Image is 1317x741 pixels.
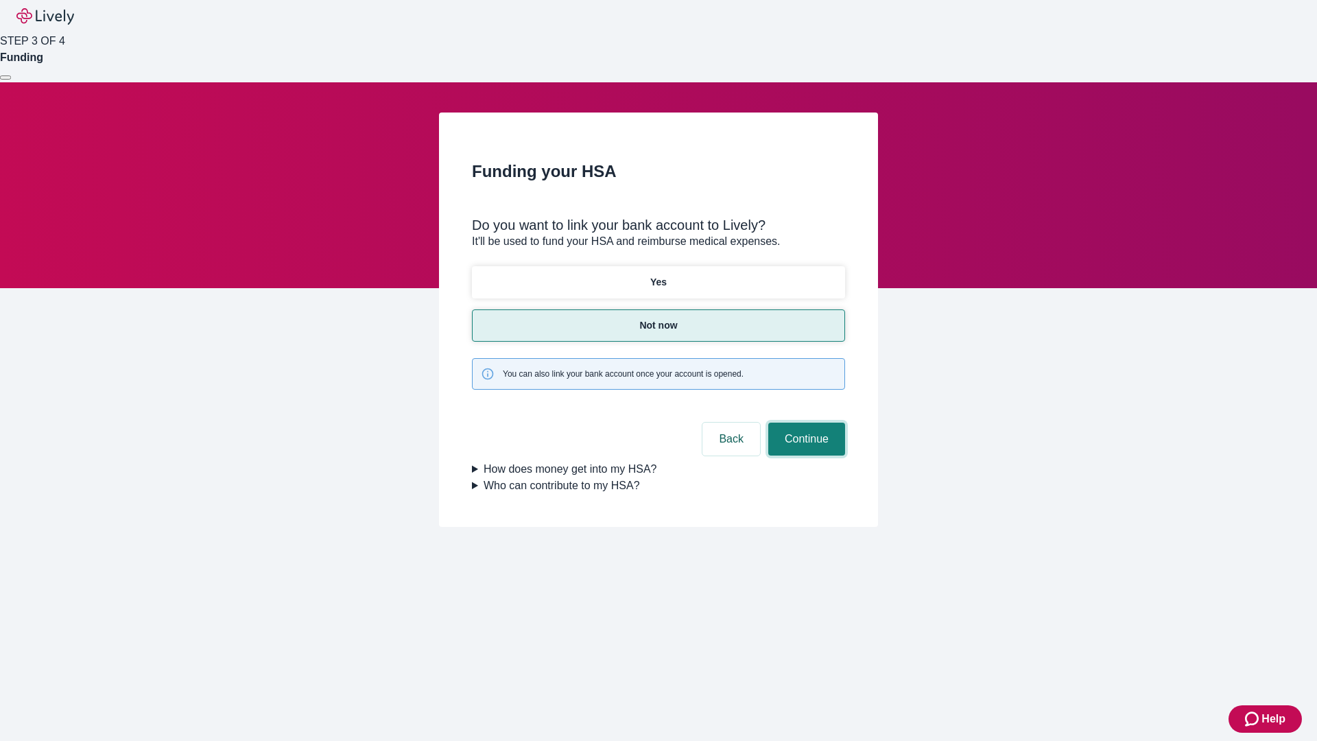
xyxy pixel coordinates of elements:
button: Not now [472,309,845,342]
summary: How does money get into my HSA? [472,461,845,478]
p: Not now [639,318,677,333]
div: Do you want to link your bank account to Lively? [472,217,845,233]
button: Back [702,423,760,456]
span: Help [1261,711,1285,727]
button: Zendesk support iconHelp [1229,705,1302,733]
span: You can also link your bank account once your account is opened. [503,368,744,380]
p: Yes [650,275,667,290]
button: Continue [768,423,845,456]
summary: Who can contribute to my HSA? [472,478,845,494]
button: Yes [472,266,845,298]
svg: Zendesk support icon [1245,711,1261,727]
img: Lively [16,8,74,25]
p: It'll be used to fund your HSA and reimburse medical expenses. [472,233,845,250]
h2: Funding your HSA [472,159,845,184]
